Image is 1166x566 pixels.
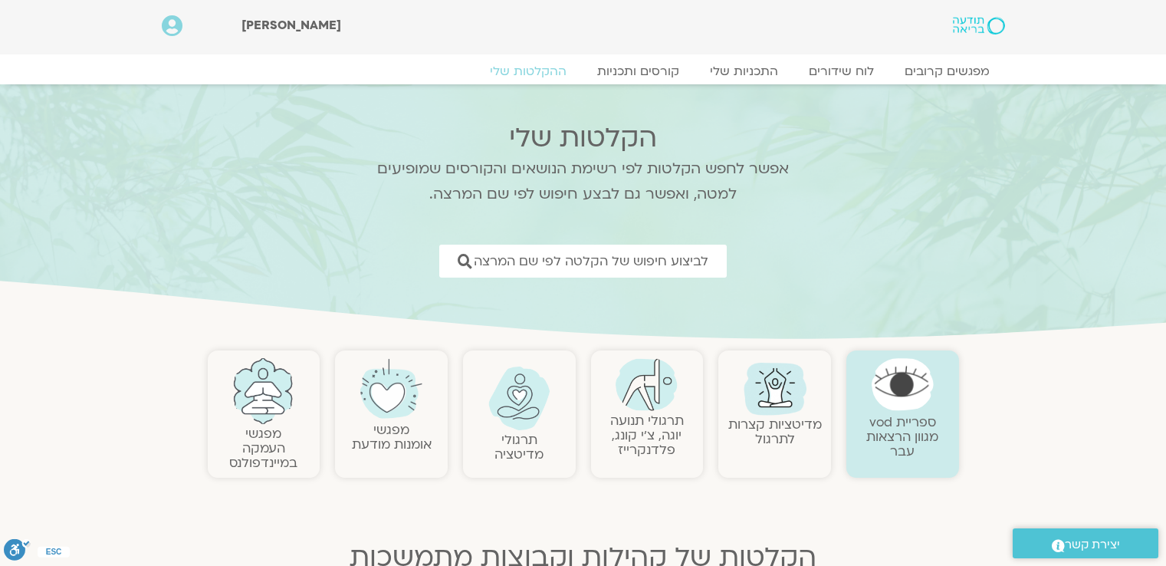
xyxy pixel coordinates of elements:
a: מפגשיהעמקה במיינדפולנס [229,425,297,472]
a: לוח שידורים [793,64,889,79]
a: התכניות שלי [695,64,793,79]
nav: Menu [162,64,1005,79]
span: לביצוע חיפוש של הקלטה לפי שם המרצה [474,254,708,268]
a: תרגולי תנועהיוגה, צ׳י קונג, פלדנקרייז [610,412,684,459]
a: מדיטציות קצרות לתרגול [728,416,822,448]
a: יצירת קשר [1013,528,1158,558]
a: מפגשים קרובים [889,64,1005,79]
a: קורסים ותכניות [582,64,695,79]
p: אפשר לחפש הקלטות לפי רשימת הנושאים והקורסים שמופיעים למטה, ואפשר גם לבצע חיפוש לפי שם המרצה. [357,156,810,207]
span: [PERSON_NAME] [241,17,341,34]
a: ספריית vodמגוון הרצאות עבר [866,413,938,460]
h2: הקלטות שלי [357,123,810,153]
a: מפגשיאומנות מודעת [352,421,432,453]
a: לביצוע חיפוש של הקלטה לפי שם המרצה [439,245,727,278]
a: ההקלטות שלי [475,64,582,79]
span: יצירת קשר [1065,535,1120,555]
a: תרגולימדיטציה [494,431,544,463]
